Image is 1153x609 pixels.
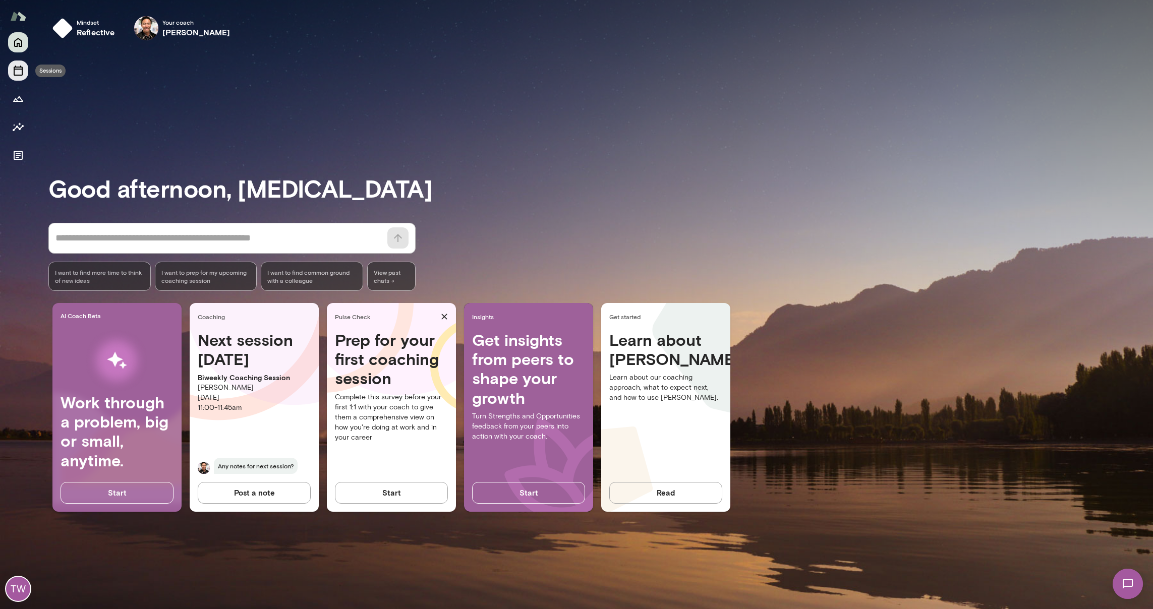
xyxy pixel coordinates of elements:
p: [DATE] [198,393,311,403]
span: Pulse Check [335,313,437,321]
button: Start [472,482,585,503]
span: I want to prep for my upcoming coaching session [161,268,251,284]
div: I want to prep for my upcoming coaching session [155,262,257,291]
p: 11:00 - 11:45am [198,403,311,413]
img: AI Workflows [72,329,162,393]
p: Biweekly Coaching Session [198,373,311,383]
p: Learn about our coaching approach, what to expect next, and how to use [PERSON_NAME]. [609,373,722,403]
span: Coaching [198,313,315,321]
button: Home [8,32,28,52]
p: [PERSON_NAME] [198,383,311,393]
button: Mindsetreflective [48,12,123,44]
img: Mento [10,7,26,26]
h4: Next session [DATE] [198,330,311,369]
button: Read [609,482,722,503]
h4: Get insights from peers to shape your growth [472,330,585,408]
h4: Prep for your first coaching session [335,330,448,388]
span: Any notes for next session? [214,458,298,474]
button: Start [61,482,174,503]
div: I want to find common ground with a colleague [261,262,363,291]
button: Start [335,482,448,503]
h3: Good afternoon, [MEDICAL_DATA] [48,174,1153,202]
img: Albert [198,462,210,474]
h6: reflective [77,26,115,38]
div: Sessions [35,65,66,77]
span: Your coach [162,18,230,26]
span: View past chats -> [367,262,416,291]
span: Insights [472,313,589,321]
button: Post a note [198,482,311,503]
p: Complete this survey before your first 1:1 with your coach to give them a comprehensive view on h... [335,392,448,443]
h4: Learn about [PERSON_NAME] [609,330,722,369]
button: Documents [8,145,28,165]
span: I want to find common ground with a colleague [267,268,357,284]
span: I want to find more time to think of new ideas [55,268,144,284]
button: Sessions [8,60,28,81]
button: Growth Plan [8,89,28,109]
h4: Work through a problem, big or small, anytime. [61,393,174,470]
img: Albert Villarde [134,16,158,40]
p: Turn Strengths and Opportunities feedback from your peers into action with your coach. [472,411,585,442]
span: Mindset [77,18,115,26]
span: AI Coach Beta [61,312,178,320]
div: I want to find more time to think of new ideas [48,262,151,291]
span: Get started [609,313,726,321]
div: Albert VillardeYour coach[PERSON_NAME] [127,12,238,44]
button: Insights [8,117,28,137]
div: TW [6,577,30,601]
img: mindset [52,18,73,38]
h6: [PERSON_NAME] [162,26,230,38]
